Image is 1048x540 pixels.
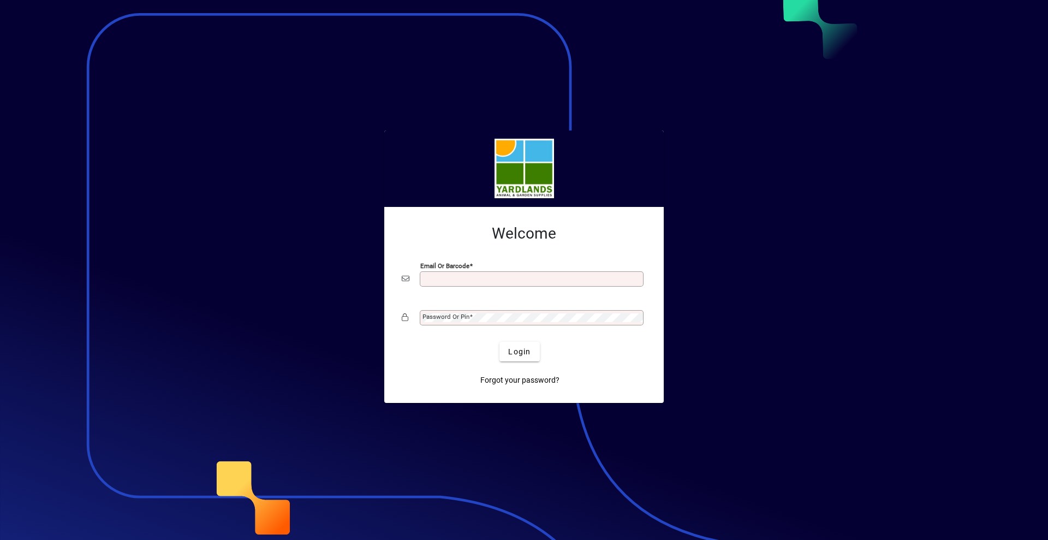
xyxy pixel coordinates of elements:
[422,313,469,321] mat-label: Password or Pin
[476,370,564,390] a: Forgot your password?
[420,262,469,270] mat-label: Email or Barcode
[402,224,646,243] h2: Welcome
[480,375,559,386] span: Forgot your password?
[499,342,539,361] button: Login
[508,346,531,358] span: Login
